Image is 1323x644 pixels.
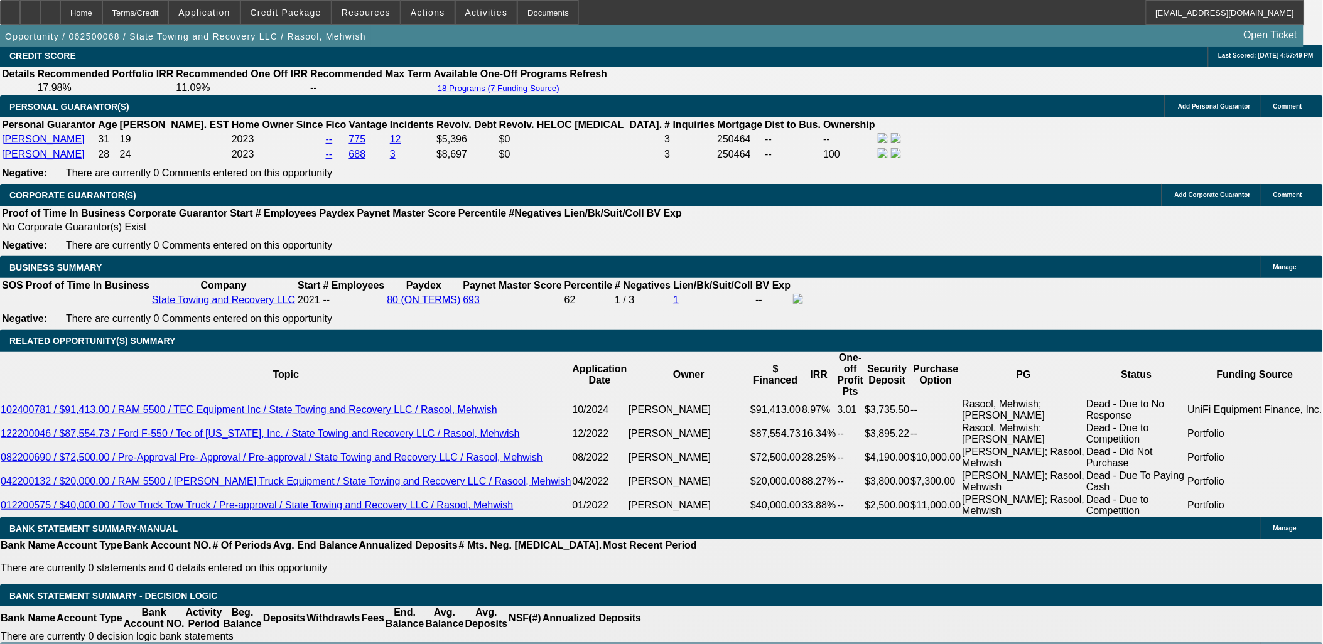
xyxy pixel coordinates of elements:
[628,352,750,398] th: Owner
[326,149,333,159] a: --
[910,470,962,493] td: $7,300.00
[119,132,230,146] td: 19
[175,68,308,80] th: Recommended One Off IRR
[2,313,47,324] b: Negative:
[603,539,698,552] th: Most Recent Period
[910,422,962,446] td: --
[251,8,321,18] span: Credit Package
[9,190,136,200] span: CORPORATE GUARANTOR(S)
[837,398,865,422] td: 3.01
[1,207,126,220] th: Proof of Time In Business
[664,132,715,146] td: 3
[98,119,117,130] b: Age
[326,119,347,130] b: Fico
[390,119,434,130] b: Incidents
[1187,493,1323,517] td: Portfolio
[801,398,836,422] td: 8.97%
[647,208,682,218] b: BV Exp
[232,149,254,159] span: 2023
[572,493,628,517] td: 01/2022
[801,493,836,517] td: 33.88%
[891,148,901,158] img: linkedin-icon.png
[864,493,910,517] td: $2,500.00
[864,398,910,422] td: $3,735.50
[358,539,458,552] th: Annualized Deposits
[910,398,962,422] td: --
[298,280,320,291] b: Start
[717,132,764,146] td: 250464
[306,606,360,630] th: Withdrawls
[801,446,836,470] td: 28.25%
[390,149,396,159] a: 3
[152,294,295,305] a: State Towing and Recovery LLC
[878,148,888,158] img: facebook-icon.png
[1218,52,1314,59] span: Last Scored: [DATE] 4:57:49 PM
[25,279,150,292] th: Proof of Time In Business
[357,208,456,218] b: Paynet Master Score
[387,294,460,305] a: 80 (ON TERMS)
[718,119,763,130] b: Mortgage
[750,470,801,493] td: $20,000.00
[411,8,445,18] span: Actions
[837,470,865,493] td: --
[5,31,366,41] span: Opportunity / 062500068 / State Towing and Recovery LLC / Rasool, Mehwish
[424,606,464,630] th: Avg. Balance
[178,8,230,18] span: Application
[434,83,563,94] button: 18 Programs (7 Funding Source)
[2,119,95,130] b: Personal Guarantor
[564,294,612,306] div: 62
[572,446,628,470] td: 08/2022
[458,539,603,552] th: # Mts. Neg. [MEDICAL_DATA].
[664,119,715,130] b: # Inquiries
[120,119,229,130] b: [PERSON_NAME]. EST
[9,102,129,112] span: PERSONAL GUARANTOR(S)
[615,280,671,291] b: # Negatives
[9,262,102,272] span: BUSINESS SUMMARY
[962,446,1086,470] td: [PERSON_NAME]; Rasool, Mehwish
[1273,525,1297,532] span: Manage
[628,493,750,517] td: [PERSON_NAME]
[1,476,571,486] a: 042200132 / $20,000.00 / RAM 5500 / [PERSON_NAME] Truck Equipment / State Towing and Recovery LLC...
[463,280,562,291] b: Paynet Master Score
[123,606,185,630] th: Bank Account NO.
[864,470,910,493] td: $3,800.00
[9,336,175,346] span: RELATED OPPORTUNITY(S) SUMMARY
[508,606,542,630] th: NSF(#)
[572,398,628,422] td: 10/2024
[750,422,801,446] td: $87,554.73
[310,82,432,94] td: --
[910,493,962,517] td: $11,000.00
[1,500,513,510] a: 012200575 / $40,000.00 / Tow Truck Tow Truck / Pre-approval / State Towing and Recovery LLC / Ras...
[1175,191,1251,198] span: Add Corporate Guarantor
[297,293,321,307] td: 2021
[664,148,715,161] td: 3
[1,562,697,574] p: There are currently 0 statements and 0 details entered on this opportunity
[2,149,85,159] a: [PERSON_NAME]
[2,134,85,144] a: [PERSON_NAME]
[717,148,764,161] td: 250464
[1,428,520,439] a: 122200046 / $87,554.73 / Ford F-550 / Tec of [US_STATE], Inc. / State Towing and Recovery LLC / R...
[499,148,663,161] td: $0
[962,493,1086,517] td: [PERSON_NAME]; Rasool, Mehwish
[509,208,563,218] b: #Negatives
[66,240,332,250] span: There are currently 0 Comments entered on this opportunity
[349,134,366,144] a: 775
[465,8,508,18] span: Activities
[97,132,117,146] td: 31
[1187,422,1323,446] td: Portfolio
[1187,352,1323,398] th: Funding Source
[793,294,803,304] img: facebook-icon.png
[436,119,497,130] b: Revolv. Debt
[765,132,822,146] td: --
[962,352,1086,398] th: PG
[823,132,876,146] td: --
[910,352,962,398] th: Purchase Option
[570,68,608,80] th: Refresh
[864,446,910,470] td: $4,190.00
[390,134,401,144] a: 12
[326,134,333,144] a: --
[564,280,612,291] b: Percentile
[1,452,543,463] a: 082200690 / $72,500.00 / Pre-Approval Pre- Approval / Pre-approval / State Towing and Recovery LL...
[1,404,497,415] a: 102400781 / $91,413.00 / RAM 5500 / TEC Equipment Inc / State Towing and Recovery LLC / Rasool, M...
[1086,493,1187,517] td: Dead - Due to Competition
